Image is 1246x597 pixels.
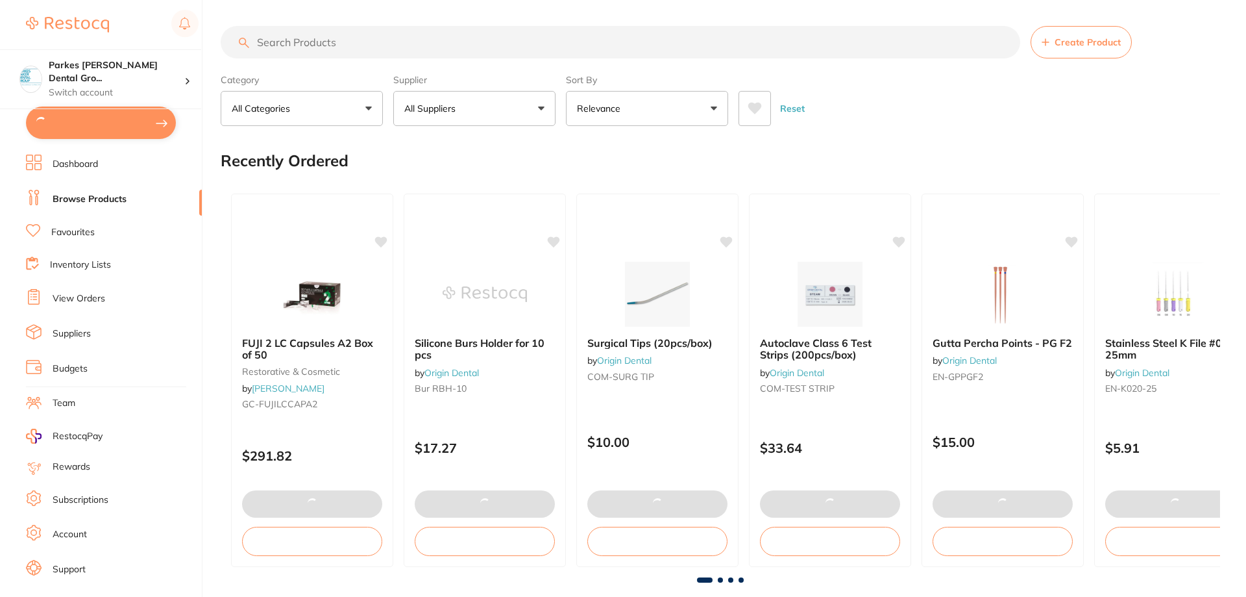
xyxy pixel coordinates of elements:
[242,448,382,463] p: $291.82
[51,226,95,239] a: Favourites
[53,563,86,576] a: Support
[933,435,1073,450] p: $15.00
[415,440,555,455] p: $17.27
[221,152,348,170] h2: Recently Ordered
[221,26,1020,58] input: Search Products
[242,337,382,361] b: FUJI 2 LC Capsules A2 Box of 50
[770,367,824,379] a: Origin Dental
[221,74,383,86] label: Category
[587,355,652,366] span: by
[49,86,184,99] p: Switch account
[53,158,98,171] a: Dashboard
[53,528,87,541] a: Account
[933,355,997,366] span: by
[933,372,1073,382] small: EN-GPPGF2
[53,430,103,443] span: RestocqPay
[577,102,626,115] p: Relevance
[242,366,382,377] small: restorative & cosmetic
[53,327,91,340] a: Suppliers
[776,91,809,126] button: Reset
[49,59,184,84] h4: Parkes Baker Dental Group
[942,355,997,366] a: Origin Dental
[615,262,700,327] img: Surgical Tips (20pcs/box)
[587,435,727,450] p: $10.00
[1115,367,1169,379] a: Origin Dental
[760,337,900,361] b: Autoclave Class 6 Test Strips (200pcs/box)
[221,91,383,126] button: All Categories
[1055,37,1121,47] span: Create Product
[415,383,555,394] small: Bur RBH-10
[424,367,479,379] a: Origin Dental
[788,262,872,327] img: Autoclave Class 6 Test Strips (200pcs/box)
[53,292,105,305] a: View Orders
[53,494,108,507] a: Subscriptions
[232,102,295,115] p: All Categories
[1105,337,1245,361] b: Stainless Steel K File #020 - 25mm
[1105,367,1169,379] span: by
[760,383,900,394] small: COM-TEST STRIP
[393,91,556,126] button: All Suppliers
[393,74,556,86] label: Supplier
[566,91,728,126] button: Relevance
[20,66,42,88] img: Parkes Baker Dental Group
[26,429,103,444] a: RestocqPay
[1105,383,1245,394] small: EN-K020-25
[760,440,900,455] p: $33.64
[760,367,824,379] span: by
[26,10,109,40] a: Restocq Logo
[270,262,354,327] img: FUJI 2 LC Capsules A2 Box of 50
[242,383,324,394] span: by
[53,397,75,410] a: Team
[415,337,555,361] b: Silicone Burs Holder for 10 pcs
[252,383,324,394] a: [PERSON_NAME]
[26,429,42,444] img: RestocqPay
[53,362,88,375] a: Budgets
[53,461,90,474] a: Rewards
[960,262,1045,327] img: Gutta Percha Points - PG F2
[566,74,728,86] label: Sort By
[933,337,1073,349] b: Gutta Percha Points - PG F2
[587,372,727,382] small: COM-SURG TIP
[242,399,382,409] small: GC-FUJILCCAPA2
[26,17,109,32] img: Restocq Logo
[50,259,111,272] a: Inventory Lists
[587,337,727,349] b: Surgical Tips (20pcs/box)
[1133,262,1217,327] img: Stainless Steel K File #020 - 25mm
[404,102,461,115] p: All Suppliers
[597,355,652,366] a: Origin Dental
[1105,440,1245,455] p: $5.91
[1031,26,1132,58] button: Create Product
[53,193,127,206] a: Browse Products
[415,367,479,379] span: by
[443,262,527,327] img: Silicone Burs Holder for 10 pcs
